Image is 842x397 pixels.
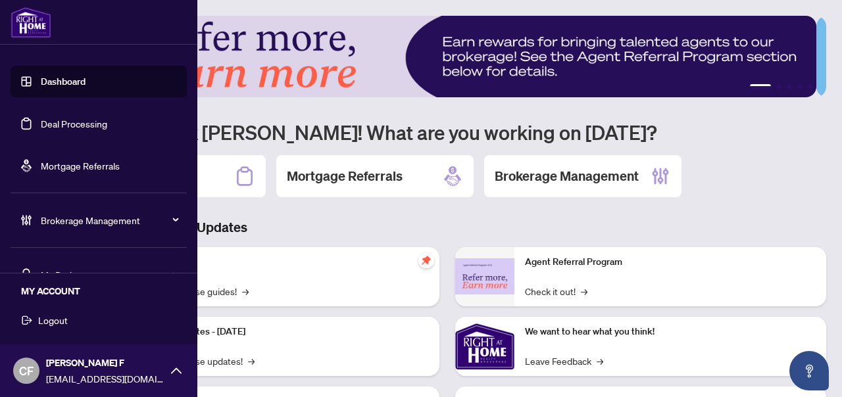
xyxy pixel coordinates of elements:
img: Agent Referral Program [455,258,514,294]
button: 2 [776,84,781,89]
span: Logout [38,310,68,331]
span: user-switch [20,268,33,281]
h2: Brokerage Management [495,167,639,185]
span: Brokerage Management [41,213,178,227]
span: → [248,354,255,368]
a: Dashboard [41,76,86,87]
h5: MY ACCOUNT [21,284,187,298]
p: We want to hear what you think! [525,325,816,339]
a: Check it out!→ [525,284,587,298]
img: We want to hear what you think! [455,317,514,376]
a: Mortgage Referrals [41,160,120,172]
span: pushpin [418,252,434,268]
span: → [581,284,587,298]
span: CF [19,362,34,380]
p: Self-Help [138,255,429,269]
p: Agent Referral Program [525,255,816,269]
button: Open asap [789,351,829,390]
button: Logout [11,309,187,331]
h2: Mortgage Referrals [287,167,403,185]
button: 1 [750,84,771,89]
h1: Welcome back [PERSON_NAME]! What are you working on [DATE]? [68,120,826,145]
button: 3 [787,84,792,89]
h3: Brokerage & Industry Updates [68,218,826,237]
p: Platform Updates - [DATE] [138,325,429,339]
a: Leave Feedback→ [525,354,603,368]
a: Deal Processing [41,118,107,129]
img: logo [11,7,51,38]
button: 4 [797,84,803,89]
span: [PERSON_NAME] F [46,356,164,370]
span: → [597,354,603,368]
span: → [242,284,249,298]
button: 5 [808,84,813,89]
img: Slide 0 [68,16,816,97]
span: [EMAIL_ADDRESS][DOMAIN_NAME] [46,371,164,386]
span: My Brokerages [41,268,178,282]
